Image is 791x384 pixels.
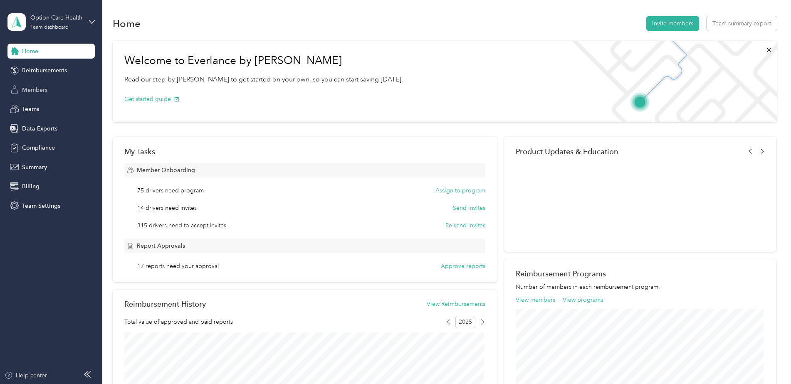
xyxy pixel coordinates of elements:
[124,54,403,67] h1: Welcome to Everlance by [PERSON_NAME]
[22,86,47,94] span: Members
[22,47,38,56] span: Home
[124,300,206,308] h2: Reimbursement History
[124,318,233,326] span: Total value of approved and paid reports
[137,166,195,175] span: Member Onboarding
[744,337,791,384] iframe: Everlance-gr Chat Button Frame
[113,19,141,28] h1: Home
[22,143,55,152] span: Compliance
[453,204,485,212] button: Send invites
[563,295,603,304] button: View programs
[22,163,47,172] span: Summary
[441,262,485,271] button: Approve reports
[137,241,185,250] span: Report Approvals
[435,186,485,195] button: Assign to program
[516,269,765,278] h2: Reimbursement Programs
[427,300,485,308] button: View Reimbursements
[5,371,47,380] button: Help center
[137,221,226,230] span: 315 drivers need to accept invites
[124,147,485,156] div: My Tasks
[563,41,776,122] img: Welcome to everlance
[516,283,765,291] p: Number of members in each reimbursement program.
[22,124,57,133] span: Data Exports
[137,204,197,212] span: 14 drivers need invites
[445,221,485,230] button: Re-send invites
[516,295,555,304] button: View members
[30,25,69,30] div: Team dashboard
[30,13,82,22] div: Option Care Health
[516,147,618,156] span: Product Updates & Education
[124,95,180,103] button: Get started guide
[137,262,219,271] span: 17 reports need your approval
[455,316,475,328] span: 2025
[22,182,40,191] span: Billing
[124,74,403,85] p: Read our step-by-[PERSON_NAME] to get started on your own, so you can start saving [DATE].
[22,105,39,113] span: Teams
[646,16,699,31] button: Invite members
[22,202,60,210] span: Team Settings
[707,16,777,31] button: Team summary export
[22,66,67,75] span: Reimbursements
[137,186,204,195] span: 75 drivers need program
